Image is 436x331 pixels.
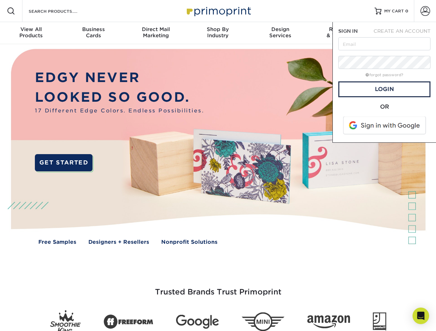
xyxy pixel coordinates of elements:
div: & Templates [311,26,374,39]
div: OR [338,103,430,111]
span: Resources [311,26,374,32]
p: EDGY NEVER [35,68,204,88]
span: Design [249,26,311,32]
div: Marketing [125,26,187,39]
div: Open Intercom Messenger [413,308,429,324]
a: Shop ByIndustry [187,22,249,44]
span: CREATE AN ACCOUNT [374,28,430,34]
span: SIGN IN [338,28,358,34]
a: GET STARTED [35,154,93,171]
a: Designers + Resellers [88,238,149,246]
span: Shop By [187,26,249,32]
input: Email [338,37,430,50]
div: Services [249,26,311,39]
span: Business [62,26,124,32]
img: Google [176,315,219,329]
a: BusinessCards [62,22,124,44]
a: forgot password? [366,73,403,77]
img: Amazon [307,315,350,329]
div: Cards [62,26,124,39]
a: Direct MailMarketing [125,22,187,44]
a: Resources& Templates [311,22,374,44]
a: Free Samples [38,238,76,246]
p: LOOKED SO GOOD. [35,88,204,107]
a: DesignServices [249,22,311,44]
span: 17 Different Edge Colors. Endless Possibilities. [35,107,204,115]
a: Nonprofit Solutions [161,238,217,246]
span: Direct Mail [125,26,187,32]
img: Primoprint [184,3,253,18]
div: Industry [187,26,249,39]
a: Login [338,81,430,97]
h3: Trusted Brands Trust Primoprint [16,271,420,305]
span: MY CART [384,8,404,14]
img: Goodwill [373,312,386,331]
input: SEARCH PRODUCTS..... [28,7,95,15]
span: 0 [405,9,408,13]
